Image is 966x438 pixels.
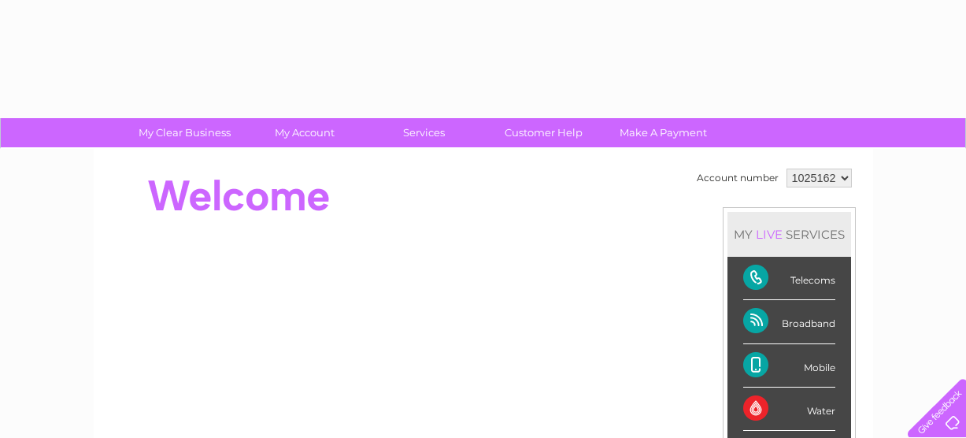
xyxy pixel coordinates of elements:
td: Account number [693,165,783,191]
a: My Account [239,118,369,147]
div: Mobile [743,344,835,388]
div: Broadband [743,300,835,343]
div: LIVE [753,227,786,242]
a: Make A Payment [598,118,728,147]
div: Telecoms [743,257,835,300]
a: Customer Help [479,118,609,147]
div: Water [743,388,835,431]
a: Services [359,118,489,147]
a: My Clear Business [120,118,250,147]
div: MY SERVICES [727,212,851,257]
